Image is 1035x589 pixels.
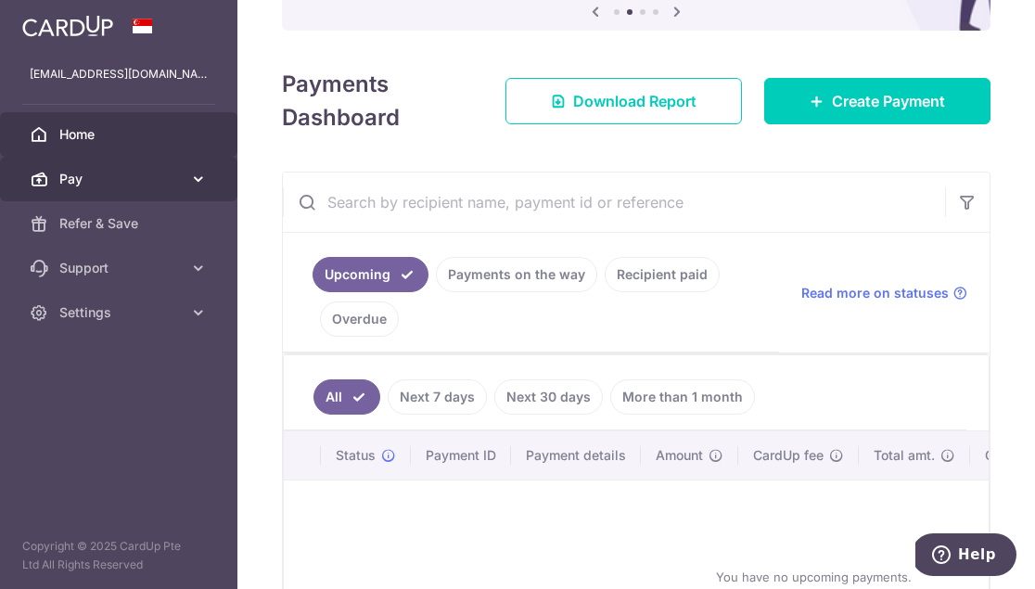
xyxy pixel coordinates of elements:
[874,446,935,465] span: Total amt.
[505,78,742,124] a: Download Report
[915,533,1016,580] iframe: Opens a widget where you can find more information
[753,446,824,465] span: CardUp fee
[30,65,208,83] p: [EMAIL_ADDRESS][DOMAIN_NAME]
[656,446,703,465] span: Amount
[59,170,182,188] span: Pay
[59,125,182,144] span: Home
[764,78,990,124] a: Create Payment
[320,301,399,337] a: Overdue
[573,90,696,112] span: Download Report
[282,68,472,134] h4: Payments Dashboard
[336,446,376,465] span: Status
[801,284,949,302] span: Read more on statuses
[411,431,511,480] th: Payment ID
[511,431,641,480] th: Payment details
[59,303,182,322] span: Settings
[388,379,487,415] a: Next 7 days
[313,379,380,415] a: All
[283,173,945,232] input: Search by recipient name, payment id or reference
[22,15,113,37] img: CardUp
[801,284,967,302] a: Read more on statuses
[605,257,720,292] a: Recipient paid
[610,379,755,415] a: More than 1 month
[59,214,182,233] span: Refer & Save
[59,259,182,277] span: Support
[494,379,603,415] a: Next 30 days
[832,90,945,112] span: Create Payment
[313,257,428,292] a: Upcoming
[436,257,597,292] a: Payments on the way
